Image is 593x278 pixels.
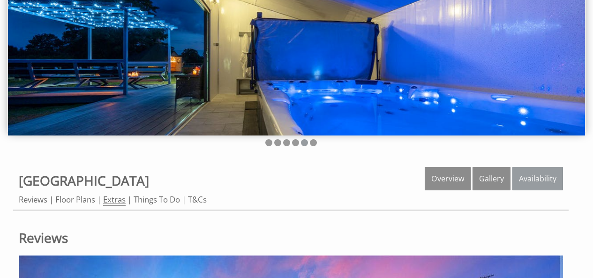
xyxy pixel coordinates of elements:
a: [GEOGRAPHIC_DATA] [19,172,149,189]
a: Availability [512,167,563,190]
a: Reviews [19,229,563,247]
a: Reviews [19,194,47,205]
a: Overview [425,167,471,190]
a: T&Cs [188,194,207,205]
a: Things To Do [134,194,180,205]
a: Floor Plans [55,194,95,205]
a: Gallery [473,167,510,190]
a: Extras [103,194,126,206]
